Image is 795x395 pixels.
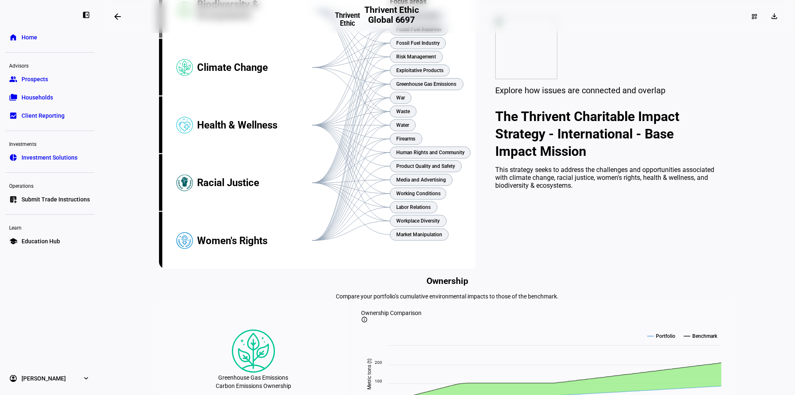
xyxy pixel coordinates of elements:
[335,12,360,27] h3: Thrivent Ethic
[218,373,288,383] div: Greenhouse Gas Emissions
[396,191,441,196] text: Working Conditions
[396,81,456,87] text: Greenhouse Gas Emissions
[751,13,758,20] mat-icon: dashboard_customize
[22,111,65,120] span: Client Reporting
[495,17,557,79] img: values.svg
[360,5,423,28] h2: Thrivent Ethic Global 6697
[22,93,53,102] span: Households
[396,136,415,142] text: Firearms
[22,33,37,41] span: Home
[5,138,94,149] div: Investments
[656,333,675,339] text: Portfolio
[366,359,372,390] text: Metric tons (t)
[159,276,735,286] h2: Ownership
[216,383,291,389] div: Carbon Emissions Ownership
[396,204,431,210] text: Labor Relations
[396,68,443,73] text: Exploitative Products
[770,12,778,20] mat-icon: download
[396,163,455,169] text: Product Quality and Safety
[5,89,94,106] a: folder_copyHouseholds
[197,39,312,97] div: Climate Change
[396,218,440,224] text: Workplace Diversity
[5,149,94,166] a: pie_chartInvestment Solutions
[82,11,90,19] eth-mat-symbol: left_panel_close
[197,97,312,154] div: Health & Wellness
[396,95,405,101] text: War
[495,85,715,95] div: Explore how issues are connected and overlap
[5,59,94,71] div: Advisors
[22,374,66,383] span: [PERSON_NAME]
[9,237,17,245] eth-mat-symbol: school
[495,166,715,189] div: This strategy seeks to address the challenges and opportunities associated with climate change, r...
[692,333,718,339] text: Benchmark
[9,195,17,204] eth-mat-symbol: list_alt_add
[5,29,94,46] a: homeHome
[9,33,17,41] eth-mat-symbol: home
[396,232,442,237] text: Market Manipulation
[22,75,48,83] span: Prospects
[22,153,77,162] span: Investment Solutions
[375,379,382,383] text: 100
[5,71,94,87] a: groupProspects
[396,54,436,60] text: Risk Management
[396,177,446,183] text: Media and Advertising
[5,221,94,233] div: Learn
[197,212,312,269] div: Women's Rights
[396,109,410,114] text: Waste
[9,111,17,120] eth-mat-symbol: bid_landscape
[495,108,715,160] h2: The Thrivent Charitable Impact Strategy - International - Base Impact Mission
[113,12,123,22] mat-icon: arrow_backwards
[232,330,275,373] img: climateChange.colored.svg
[361,310,725,316] div: Ownership Comparison
[82,374,90,383] eth-mat-symbol: expand_more
[361,316,368,323] mat-icon: info_outline
[159,293,735,300] div: Compare your portfolio’s cumulative environmental impacts to those of the benchmark.
[396,40,440,46] text: Fossil Fuel Industry
[9,374,17,383] eth-mat-symbol: account_circle
[9,75,17,83] eth-mat-symbol: group
[9,93,17,102] eth-mat-symbol: folder_copy
[5,179,94,191] div: Operations
[375,360,382,365] text: 200
[197,154,312,212] div: Racial Justice
[396,122,410,128] text: Water
[396,150,465,155] text: Human Rights and Community
[22,195,90,204] span: Submit Trade Instructions
[9,153,17,162] eth-mat-symbol: pie_chart
[5,107,94,124] a: bid_landscapeClient Reporting
[22,237,60,245] span: Education Hub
